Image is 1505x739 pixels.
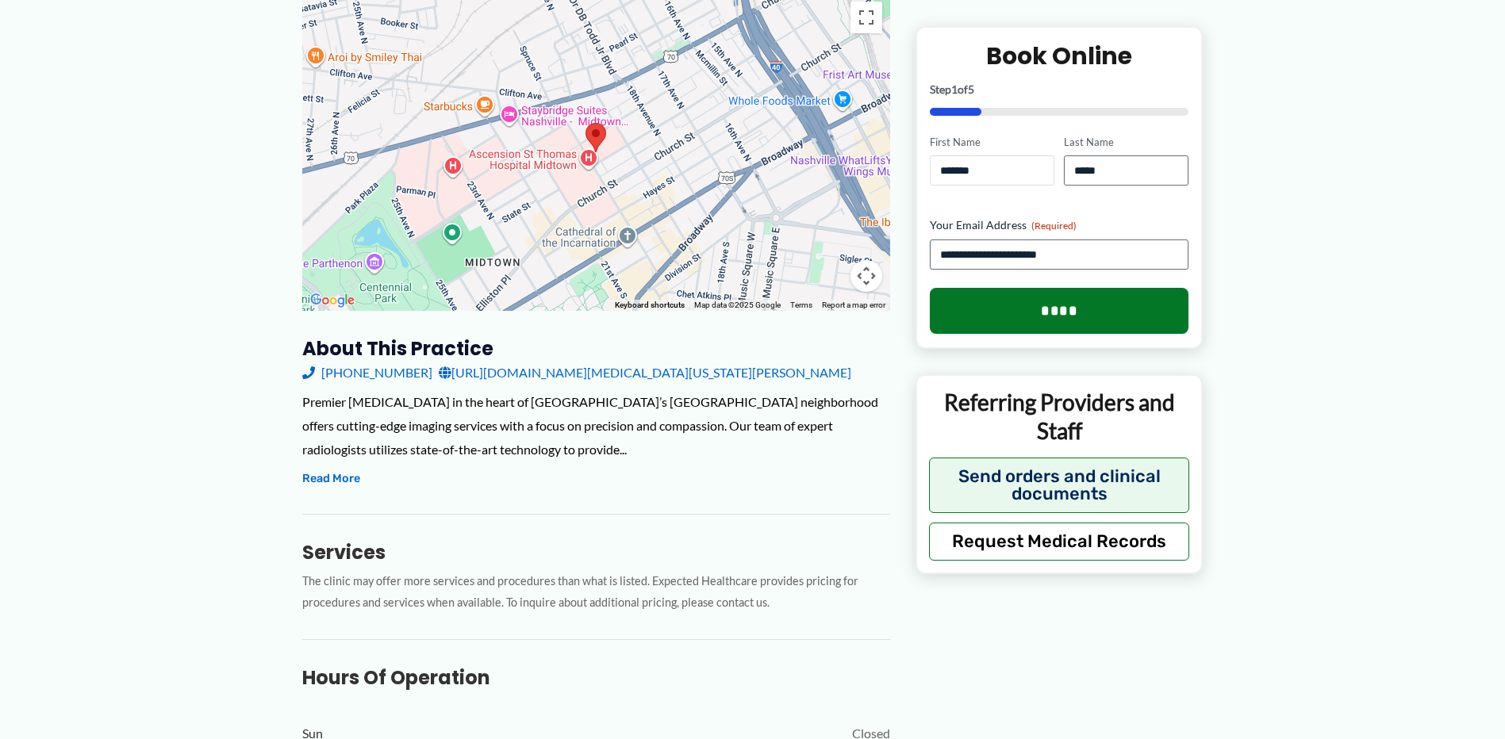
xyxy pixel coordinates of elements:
h3: Services [302,540,890,565]
a: Terms (opens in new tab) [790,301,812,309]
button: Map camera controls [850,260,882,292]
span: (Required) [1031,220,1077,232]
h2: Book Online [930,40,1189,71]
h3: About this practice [302,336,890,361]
p: The clinic may offer more services and procedures than what is listed. Expected Healthcare provid... [302,571,890,614]
label: Last Name [1064,134,1188,149]
a: Open this area in Google Maps (opens a new window) [306,290,359,311]
button: Read More [302,469,360,488]
button: Keyboard shortcuts [615,300,685,311]
p: Referring Providers and Staff [929,388,1190,446]
span: Map data ©2025 Google [694,301,781,309]
label: First Name [930,134,1054,149]
button: Toggle fullscreen view [850,2,882,33]
button: Send orders and clinical documents [929,457,1190,512]
img: Google [306,290,359,311]
span: 5 [968,82,974,95]
div: Premier [MEDICAL_DATA] in the heart of [GEOGRAPHIC_DATA]’s [GEOGRAPHIC_DATA] neighborhood offers ... [302,390,890,461]
a: [URL][DOMAIN_NAME][MEDICAL_DATA][US_STATE][PERSON_NAME] [439,361,851,385]
p: Step of [930,83,1189,94]
button: Request Medical Records [929,522,1190,560]
a: Report a map error [822,301,885,309]
label: Your Email Address [930,217,1189,233]
h3: Hours of Operation [302,665,890,690]
a: [PHONE_NUMBER] [302,361,432,385]
span: 1 [951,82,958,95]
